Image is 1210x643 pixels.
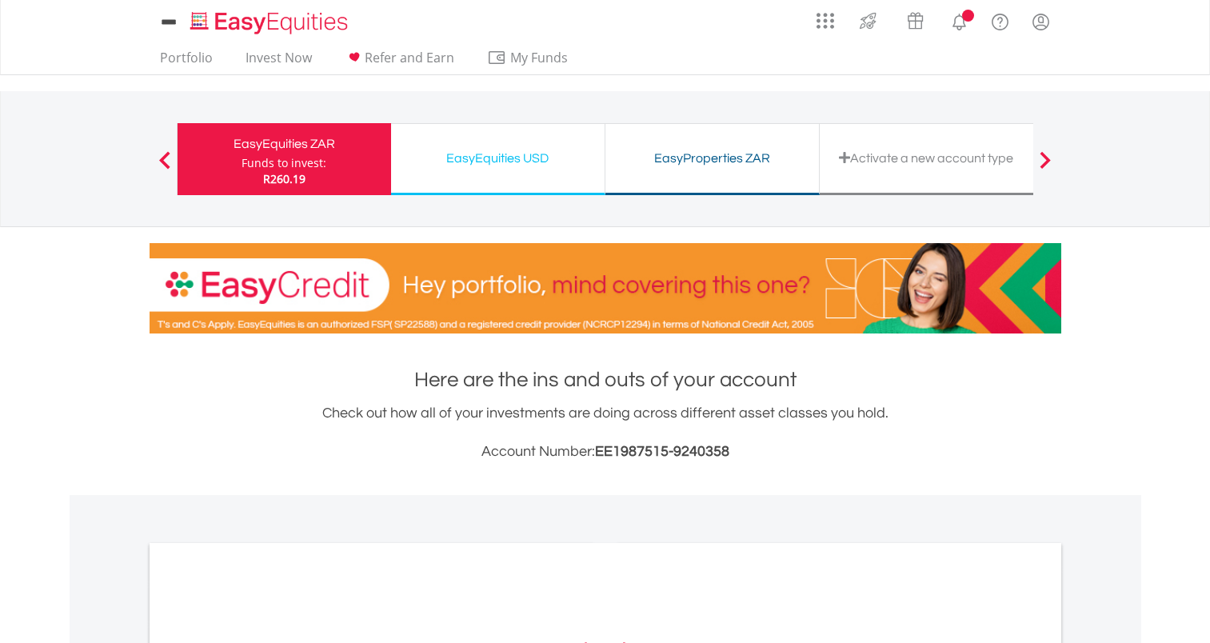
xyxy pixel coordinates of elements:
div: EasyEquities ZAR [187,133,381,155]
div: EasyProperties ZAR [615,147,809,170]
a: Vouchers [892,4,939,34]
div: EasyEquities USD [401,147,595,170]
span: My Funds [487,47,592,68]
div: Check out how all of your investments are doing across different asset classes you hold. [150,402,1061,463]
a: Refer and Earn [338,50,461,74]
img: EasyEquities_Logo.png [187,10,354,36]
img: vouchers-v2.svg [902,8,928,34]
a: Portfolio [154,50,219,74]
a: My Profile [1020,4,1061,39]
span: R260.19 [263,171,305,186]
img: grid-menu-icon.svg [817,12,834,30]
div: Funds to invest: [242,155,326,171]
span: EE1987515-9240358 [595,444,729,459]
img: thrive-v2.svg [855,8,881,34]
h1: Here are the ins and outs of your account [150,365,1061,394]
a: Notifications [939,4,980,36]
a: Home page [184,4,354,36]
h3: Account Number: [150,441,1061,463]
a: Invest Now [239,50,318,74]
a: AppsGrid [806,4,845,30]
img: EasyCredit Promotion Banner [150,243,1061,333]
div: Activate a new account type [829,147,1024,170]
a: FAQ's and Support [980,4,1020,36]
span: Refer and Earn [365,49,454,66]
